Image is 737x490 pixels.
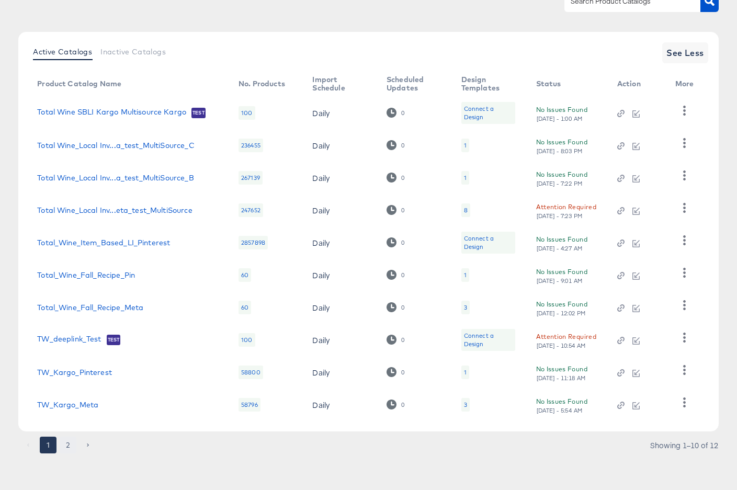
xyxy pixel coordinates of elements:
[80,437,96,453] button: Go to next page
[536,201,596,212] div: Attention Required
[401,401,405,408] div: 0
[461,171,469,185] div: 1
[401,109,405,117] div: 0
[536,201,596,220] button: Attention Required[DATE] - 7:23 PM
[464,401,467,409] div: 3
[60,437,76,453] button: Go to page 2
[401,207,405,214] div: 0
[304,324,378,356] td: Daily
[461,301,470,314] div: 3
[666,45,704,60] span: See Less
[609,72,667,97] th: Action
[37,79,121,88] div: Product Catalog Name
[464,174,467,182] div: 1
[536,212,583,220] div: [DATE] - 7:23 PM
[312,75,365,92] div: Import Schedule
[401,142,405,149] div: 0
[461,366,469,379] div: 1
[461,75,515,92] div: Design Templates
[239,203,263,217] div: 247652
[239,79,285,88] div: No. Products
[464,332,513,348] div: Connect a Design
[461,102,515,124] div: Connect a Design
[461,232,515,254] div: Connect a Design
[304,97,378,129] td: Daily
[401,271,405,279] div: 0
[239,171,263,185] div: 267139
[100,48,166,56] span: Inactive Catalogs
[387,140,405,150] div: 0
[650,441,719,449] div: Showing 1–10 of 12
[107,336,121,344] span: Test
[387,237,405,247] div: 0
[37,174,194,182] a: Total Wine_Local Inv...a_test_MultiSource_B
[464,141,467,150] div: 1
[662,42,708,63] button: See Less
[401,369,405,376] div: 0
[536,342,586,349] div: [DATE] - 10:54 AM
[304,226,378,259] td: Daily
[37,271,135,279] a: Total_Wine_Fall_Recipe_Pin
[239,366,263,379] div: 58800
[239,398,260,412] div: 58796
[37,368,112,377] a: TW_Kargo_Pinterest
[387,367,405,377] div: 0
[239,333,255,347] div: 100
[464,234,513,251] div: Connect a Design
[304,291,378,324] td: Daily
[387,108,405,118] div: 0
[239,268,251,282] div: 60
[239,106,255,120] div: 100
[401,304,405,311] div: 0
[387,173,405,183] div: 0
[18,437,98,453] nav: pagination navigation
[304,162,378,194] td: Daily
[464,303,467,312] div: 3
[304,129,378,162] td: Daily
[37,401,98,409] a: TW_Kargo_Meta
[387,205,405,215] div: 0
[387,270,405,280] div: 0
[37,141,194,150] a: Total Wine_Local Inv...a_test_MultiSource_C
[461,203,470,217] div: 8
[387,400,405,409] div: 0
[37,238,170,247] a: Total_Wine_Item_Based_LI_Pinterest
[387,302,405,312] div: 0
[304,259,378,291] td: Daily
[37,108,186,118] a: Total Wine SBLI Kargo Multisource Kargo
[191,109,206,117] span: Test
[464,271,467,279] div: 1
[304,356,378,389] td: Daily
[536,331,596,342] div: Attention Required
[464,105,513,121] div: Connect a Design
[461,268,469,282] div: 1
[667,72,707,97] th: More
[239,236,268,249] div: 2857898
[464,368,467,377] div: 1
[387,75,440,92] div: Scheduled Updates
[461,139,469,152] div: 1
[536,331,596,349] button: Attention Required[DATE] - 10:54 AM
[401,174,405,181] div: 0
[401,239,405,246] div: 0
[33,48,92,56] span: Active Catalogs
[40,437,56,453] button: page 1
[239,301,251,314] div: 60
[464,206,468,214] div: 8
[461,329,515,351] div: Connect a Design
[401,336,405,344] div: 0
[387,335,405,345] div: 0
[37,206,192,214] a: Total Wine_Local Inv...eta_test_MultiSource
[304,194,378,226] td: Daily
[37,303,143,312] a: Total_Wine_Fall_Recipe_Meta
[528,72,609,97] th: Status
[239,139,263,152] div: 236455
[304,389,378,421] td: Daily
[37,335,101,345] a: TW_deeplink_Test
[461,398,470,412] div: 3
